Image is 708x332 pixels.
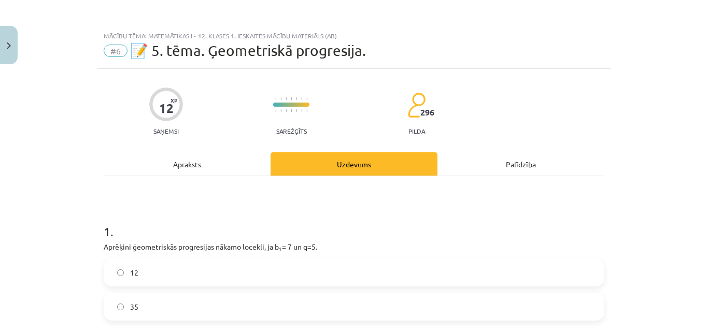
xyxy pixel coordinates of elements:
img: icon-short-line-57e1e144782c952c97e751825c79c345078a6d821885a25fce030b3d8c18986b.svg [301,97,302,100]
input: 35 [117,304,124,310]
img: icon-short-line-57e1e144782c952c97e751825c79c345078a6d821885a25fce030b3d8c18986b.svg [301,109,302,112]
img: icon-short-line-57e1e144782c952c97e751825c79c345078a6d821885a25fce030b3d8c18986b.svg [291,97,292,100]
img: students-c634bb4e5e11cddfef0936a35e636f08e4e9abd3cc4e673bd6f9a4125e45ecb1.svg [407,92,426,118]
p: pilda [408,127,425,135]
img: icon-short-line-57e1e144782c952c97e751825c79c345078a6d821885a25fce030b3d8c18986b.svg [286,109,287,112]
img: icon-short-line-57e1e144782c952c97e751825c79c345078a6d821885a25fce030b3d8c18986b.svg [296,97,297,100]
sub: 1 [279,245,282,253]
img: icon-short-line-57e1e144782c952c97e751825c79c345078a6d821885a25fce030b3d8c18986b.svg [275,97,276,100]
div: Uzdevums [271,152,437,176]
img: icon-short-line-57e1e144782c952c97e751825c79c345078a6d821885a25fce030b3d8c18986b.svg [306,109,307,112]
img: icon-short-line-57e1e144782c952c97e751825c79c345078a6d821885a25fce030b3d8c18986b.svg [306,97,307,100]
p: Saņemsi [149,127,183,135]
img: icon-short-line-57e1e144782c952c97e751825c79c345078a6d821885a25fce030b3d8c18986b.svg [280,109,281,112]
div: Palīdzība [437,152,604,176]
span: 12 [130,267,138,278]
span: XP [171,97,177,103]
span: 35 [130,301,138,312]
img: icon-short-line-57e1e144782c952c97e751825c79c345078a6d821885a25fce030b3d8c18986b.svg [280,97,281,100]
span: 📝 5. tēma. Ģeometriskā progresija. [130,42,366,59]
span: #6 [104,45,128,57]
img: icon-short-line-57e1e144782c952c97e751825c79c345078a6d821885a25fce030b3d8c18986b.svg [291,109,292,112]
img: icon-close-lesson-0947bae3869378f0d4975bcd49f059093ad1ed9edebbc8119c70593378902aed.svg [7,42,11,49]
div: Mācību tēma: Matemātikas i - 12. klases 1. ieskaites mācību materiāls (ab) [104,32,604,39]
p: Sarežģīts [276,127,307,135]
img: icon-short-line-57e1e144782c952c97e751825c79c345078a6d821885a25fce030b3d8c18986b.svg [286,97,287,100]
h1: 1 . [104,206,604,238]
div: 12 [159,101,174,116]
span: 296 [420,108,434,117]
input: 12 [117,269,124,276]
div: Apraksts [104,152,271,176]
img: icon-short-line-57e1e144782c952c97e751825c79c345078a6d821885a25fce030b3d8c18986b.svg [296,109,297,112]
img: icon-short-line-57e1e144782c952c97e751825c79c345078a6d821885a25fce030b3d8c18986b.svg [275,109,276,112]
p: Aprēķini ģeometriskās progresijas nākamo locekli, ja b = 7 un q=5. [104,241,604,252]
